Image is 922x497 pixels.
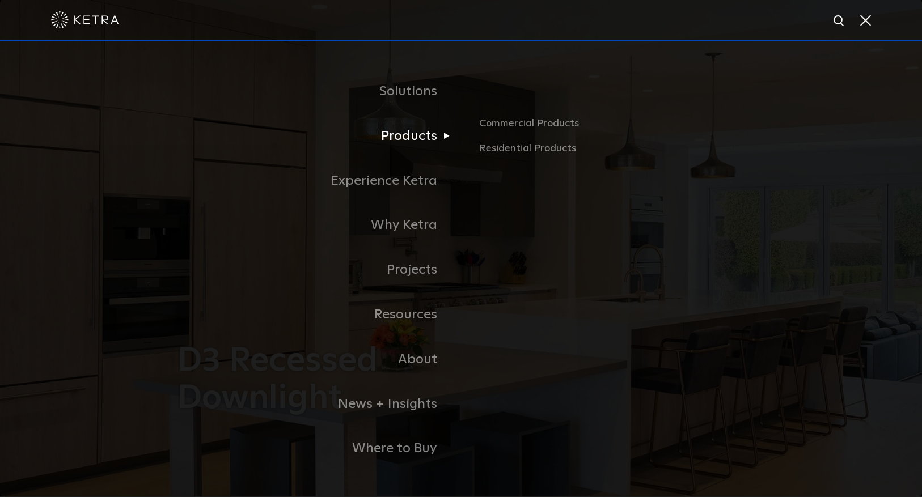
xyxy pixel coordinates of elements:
[177,114,461,159] a: Products
[177,203,461,248] a: Why Ketra
[177,292,461,337] a: Resources
[832,14,847,28] img: search icon
[177,382,461,427] a: News + Insights
[177,159,461,203] a: Experience Ketra
[177,69,745,471] div: Navigation Menu
[177,69,461,114] a: Solutions
[177,426,461,471] a: Where to Buy
[479,141,745,157] a: Residential Products
[177,248,461,292] a: Projects
[479,116,745,141] a: Commercial Products
[51,11,119,28] img: ketra-logo-2019-white
[177,337,461,382] a: About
